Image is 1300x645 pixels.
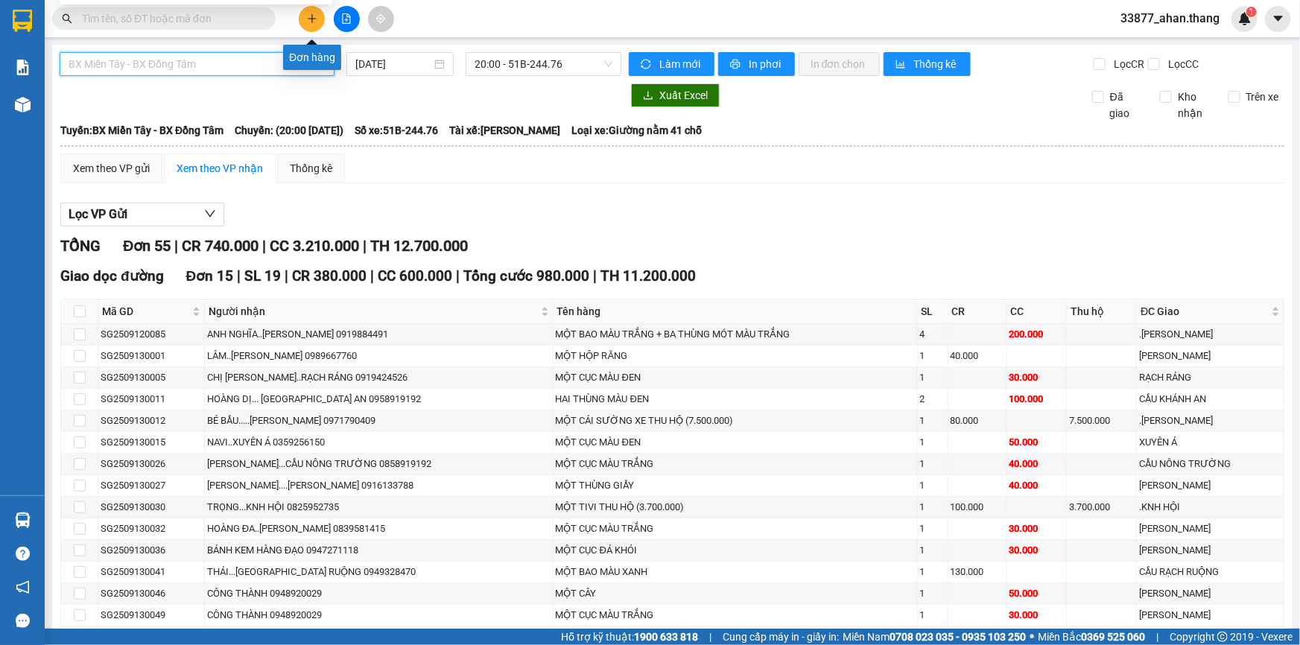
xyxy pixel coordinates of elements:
div: 30.000 [1009,543,1065,558]
span: Hỗ trợ kỹ thuật: [561,629,698,645]
div: SG2509130032 [101,521,202,536]
div: .KNH HỘI [1139,500,1281,515]
div: SG2509130036 [101,543,202,558]
span: | [709,629,711,645]
div: 40.000 [951,349,1004,363]
th: SL [918,299,948,324]
span: Miền Nam [843,629,1026,645]
div: MỘT CỤC MÀU TRẮNG [556,608,915,623]
b: Tuyến: BX Miền Tây - BX Đồng Tâm [60,124,223,136]
span: Mã GD [102,303,189,320]
span: ĐC Giao [1141,303,1268,320]
div: 1 [920,413,945,428]
span: BX Miền Tây - BX Đồng Tâm [69,53,326,75]
div: MỘT THÙNG GIẤY [556,478,915,493]
div: 130.000 [951,565,1004,579]
span: message [16,614,30,628]
div: CẦU KHÁNH AN [1139,392,1281,407]
img: logo-vxr [13,10,32,32]
div: 1 [920,521,945,536]
span: | [285,267,288,285]
div: [PERSON_NAME] [1139,349,1281,363]
span: Giao dọc đường [60,267,164,285]
sup: 1 [1246,7,1257,17]
td: SG2509130012 [98,410,205,432]
div: 1 [920,370,945,385]
span: CR 740.000 [182,237,259,255]
button: Lọc VP Gửi [60,203,224,226]
td: SG2509130032 [98,518,205,540]
div: MỘT CỤC MÀU TRẮNG [556,457,915,471]
div: [PERSON_NAME] [1139,478,1281,493]
div: HOÀNG DỊ... [GEOGRAPHIC_DATA] AN 0958919192 [207,392,551,407]
span: | [174,237,178,255]
span: ⚪️ [1030,634,1034,640]
button: bar-chartThống kê [884,52,971,76]
span: Kho nhận [1172,89,1217,121]
div: LÂM..[PERSON_NAME] 0989667760 [207,349,551,363]
div: 1 [920,500,945,515]
strong: 1900 633 818 [634,631,698,643]
span: question-circle [16,547,30,561]
td: SG2509130049 [98,605,205,626]
div: SG2509130001 [101,349,202,363]
span: | [237,267,241,285]
div: 1 [920,543,945,558]
div: SG2509130041 [101,565,202,579]
div: ANH NGHĨA..[PERSON_NAME] 0919884491 [207,327,551,342]
span: TỔNG [60,237,101,255]
div: TRỌNG...KNH HỘI 0825952735 [207,500,551,515]
span: Trên xe [1240,89,1285,105]
span: copyright [1217,632,1228,642]
div: 4 [920,327,945,342]
td: SG2509130026 [98,454,205,475]
span: Số xe: 51B-244.76 [355,122,438,139]
span: Lọc CR [1108,56,1147,72]
div: BÁNH KEM HÀNG ĐẠO 0947271118 [207,543,551,558]
div: 1 [920,457,945,471]
div: [PERSON_NAME]...CẦU NÔNG TRƯỜNG 0858919192 [207,457,551,471]
div: MỘT HỘP RĂNG [556,349,915,363]
button: aim [368,6,394,32]
div: CẦU RẠCH RUỘNG [1139,565,1281,579]
button: printerIn phơi [718,52,795,76]
span: Người nhận [209,303,538,320]
span: download [643,90,653,102]
div: CÔNG THÀNH 0948920029 [207,586,551,601]
div: XUYÊN Á [1139,435,1281,450]
div: 7.500.000 [1069,413,1134,428]
span: search [62,13,72,24]
div: THÁI...[GEOGRAPHIC_DATA] RUỘNG 0949328470 [207,565,551,579]
span: TH 12.700.000 [370,237,468,255]
span: | [262,237,266,255]
div: [PERSON_NAME] [1139,543,1281,558]
div: 1 [920,608,945,623]
div: Xem theo VP gửi [73,160,150,177]
span: sync [641,59,653,71]
div: 1 [920,478,945,493]
div: NAVI..XUYÊN Á 0359256150 [207,435,551,450]
div: 50.000 [1009,586,1065,601]
span: Lọc VP Gửi [69,205,127,223]
td: SG2509120085 [98,324,205,346]
span: In phơi [749,56,783,72]
th: Thu hộ [1067,299,1137,324]
div: CẦU NÔNG TRƯỜNG [1139,457,1281,471]
td: SG2509130027 [98,475,205,497]
div: 30.000 [1009,370,1065,385]
td: SG2509130030 [98,497,205,518]
span: | [1156,629,1158,645]
span: | [363,237,367,255]
div: 1 [920,349,945,363]
span: Miền Bắc [1038,629,1145,645]
div: 80.000 [951,413,1004,428]
img: solution-icon [15,60,31,75]
div: [PERSON_NAME] [1139,608,1281,623]
div: 100.000 [1009,392,1065,407]
span: CC 3.210.000 [270,237,359,255]
div: 30.000 [1009,608,1065,623]
div: MỘT CỤC MÀU ĐEN [556,435,915,450]
span: Cung cấp máy in - giấy in: [723,629,839,645]
td: SG2509130015 [98,432,205,454]
div: Xem theo VP nhận [177,160,263,177]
